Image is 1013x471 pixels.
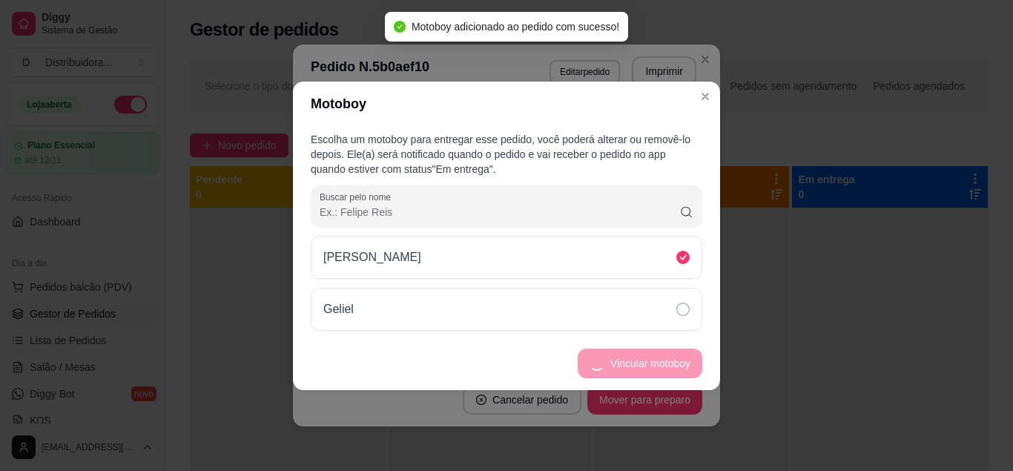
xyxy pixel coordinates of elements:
[320,205,679,220] input: Buscar pelo nome
[323,300,354,318] p: Geliel
[320,191,396,203] label: Buscar pelo nome
[412,21,619,33] span: Motoboy adicionado ao pedido com sucesso!
[311,132,702,177] p: Escolha um motoboy para entregar esse pedido, você poderá alterar ou removê-lo depois. Ele(a) ser...
[293,82,720,126] header: Motoboy
[394,21,406,33] span: check-circle
[323,248,421,266] p: [PERSON_NAME]
[693,85,717,108] button: Close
